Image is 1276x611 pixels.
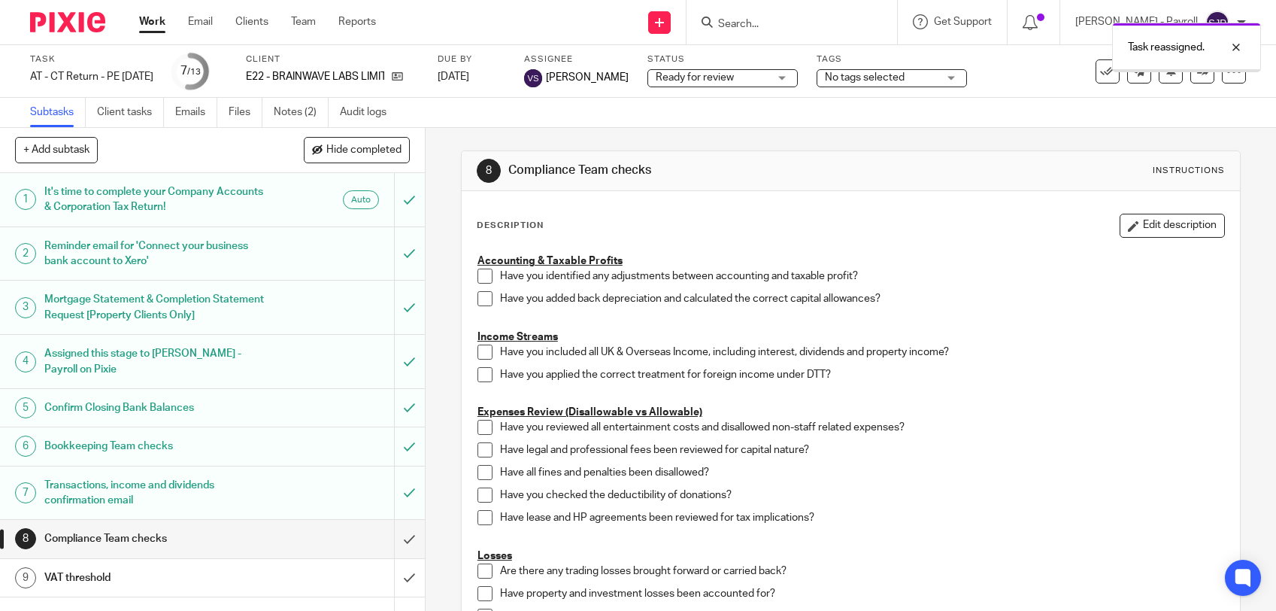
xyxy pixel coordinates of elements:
div: AT - CT Return - PE 31-05-2025 [30,69,153,84]
span: Ready for review [656,72,734,83]
img: svg%3E [1205,11,1229,35]
a: Audit logs [340,98,398,127]
button: Hide completed [304,137,410,163]
a: Email [188,14,213,29]
p: Task reassigned. [1128,40,1205,55]
a: Clients [235,14,268,29]
span: Hide completed [326,144,402,157]
div: 2 [15,243,36,264]
label: Task [30,53,153,65]
a: Subtasks [30,98,86,127]
span: [DATE] [438,71,469,82]
p: Have you reviewed all entertainment costs and disallowed non-staff related expenses? [500,420,1224,435]
div: 4 [15,351,36,372]
h1: Mortgage Statement & Completion Statement Request [Property Clients Only] [44,288,268,327]
div: 1 [15,189,36,210]
small: /13 [187,68,201,76]
p: Have you added back depreciation and calculated the correct capital allowances? [500,291,1224,306]
a: Emails [175,98,217,127]
div: 5 [15,397,36,418]
button: Edit description [1120,214,1225,238]
span: [PERSON_NAME] [546,70,629,85]
div: 7 [15,482,36,503]
img: Pixie [30,12,105,32]
a: Client tasks [97,98,164,127]
span: No tags selected [825,72,905,83]
div: 7 [180,62,201,80]
a: Notes (2) [274,98,329,127]
p: Have you identified any adjustments between accounting and taxable profit? [500,269,1224,284]
button: + Add subtask [15,137,98,163]
u: Accounting & Taxable Profits [477,256,623,266]
div: 3 [15,297,36,318]
div: 6 [15,436,36,457]
div: 8 [477,159,501,183]
h1: It's time to complete your Company Accounts & Corporation Tax Return! [44,181,268,219]
label: Due by [438,53,505,65]
p: E22 - BRAINWAVE LABS LIMITED [246,69,384,84]
h1: Reminder email for 'Connect your business bank account to Xero' [44,235,268,273]
u: Expenses Review (Disallowable vs Allowable) [477,407,702,418]
div: AT - CT Return - PE [DATE] [30,69,153,84]
div: 8 [15,528,36,549]
div: 9 [15,567,36,588]
div: Instructions [1153,165,1225,177]
a: Reports [338,14,376,29]
a: Team [291,14,316,29]
a: Files [229,98,262,127]
a: Work [139,14,165,29]
p: Description [477,220,544,232]
h1: Assigned this stage to [PERSON_NAME] - Payroll on Pixie [44,342,268,381]
label: Client [246,53,419,65]
p: Have legal and professional fees been reviewed for capital nature? [500,442,1224,457]
h1: Bookkeeping Team checks [44,435,268,457]
h1: Transactions, income and dividends confirmation email [44,474,268,512]
div: Auto [343,190,379,209]
p: Have you applied the correct treatment for foreign income under DTT? [500,367,1224,382]
p: Are there any trading losses brought forward or carried back? [500,564,1224,579]
h1: Confirm Closing Bank Balances [44,397,268,419]
p: Have you included all UK & Overseas Income, including interest, dividends and property income? [500,345,1224,360]
h1: Compliance Team checks [44,527,268,550]
h1: Compliance Team checks [508,163,883,178]
p: Have property and investment losses been accounted for? [500,586,1224,601]
label: Assignee [524,53,629,65]
p: Have lease and HP agreements been reviewed for tax implications? [500,510,1224,525]
p: Have all fines and penalties been disallowed? [500,465,1224,480]
h1: VAT threshold [44,567,268,589]
img: svg%3E [524,69,542,87]
u: Losses [477,551,512,561]
u: Income Streams [477,332,558,342]
p: Have you checked the deductibility of donations? [500,488,1224,503]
